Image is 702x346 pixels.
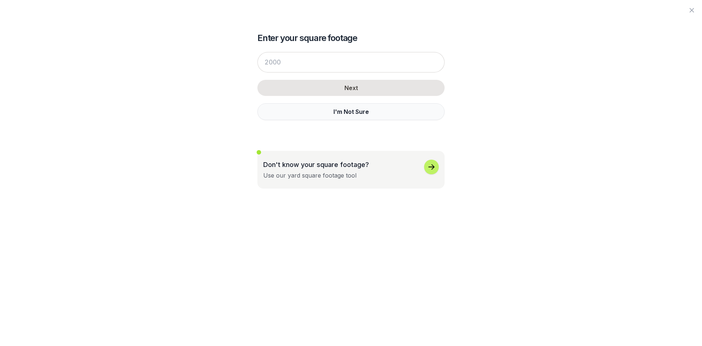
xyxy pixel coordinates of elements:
[263,160,369,170] p: Don't know your square footage?
[257,32,445,44] h2: Enter your square footage
[257,80,445,96] button: Next
[257,103,445,120] button: I'm Not Sure
[257,151,445,189] button: Don't know your square footage?Use our yard square footage tool
[257,52,445,72] input: 2000
[263,171,356,180] div: Use our yard square footage tool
